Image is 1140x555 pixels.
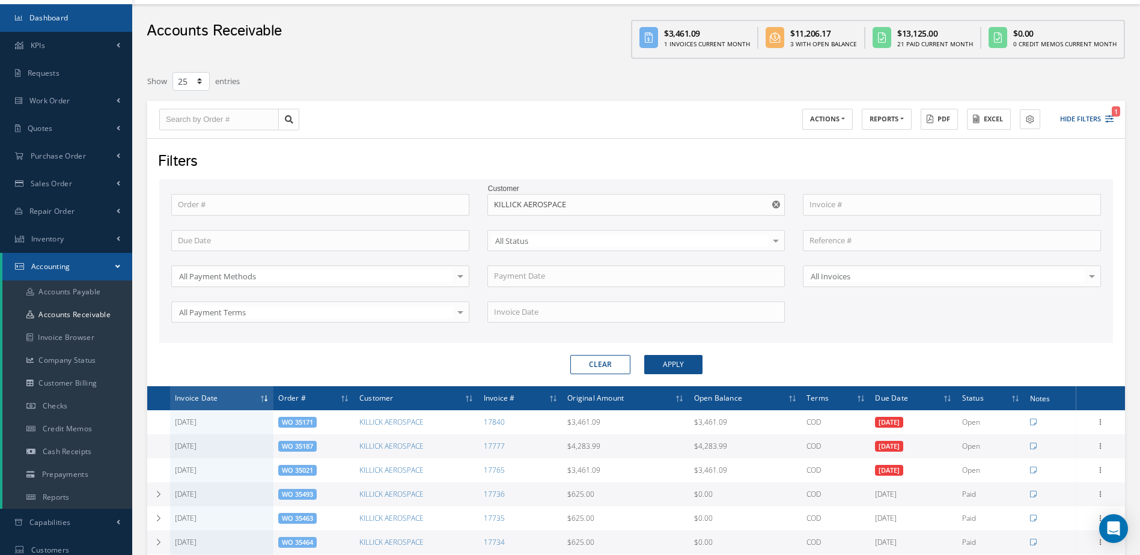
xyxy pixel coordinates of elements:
button: Clear [570,355,630,374]
a: KILLICK AEROSPACE [359,489,424,499]
span: [DATE] [875,441,903,452]
td: $0.00 [689,506,802,530]
td: Open [957,434,1025,458]
td: $0.00 [689,482,802,506]
span: [DATE] [875,513,897,523]
a: WO 35463 [282,514,313,523]
div: Open Intercom Messenger [1099,514,1128,543]
svg: Reset [772,201,780,208]
span: KPIs [31,40,45,50]
button: PDF [921,109,958,130]
a: 17734 [484,537,505,547]
a: KILLICK AEROSPACE [359,513,424,523]
span: Inventory [31,234,64,244]
span: Original Amount [567,392,624,403]
td: [DATE] [170,458,273,482]
span: Due Date [875,392,908,403]
button: Reset [770,194,785,216]
span: Checks [43,401,68,411]
div: 0 Credit Memos Current Month [1013,40,1117,49]
span: [DATE] [875,417,903,428]
td: [DATE] [170,482,273,506]
td: [DATE] [170,530,273,554]
td: $4,283.99 [689,434,802,458]
a: Company Status [2,349,132,372]
input: Invoice Date [487,302,785,323]
a: WO 35464 [282,538,313,547]
td: [DATE] [170,506,273,530]
input: Customer [487,194,785,216]
h2: Accounts Receivable [147,22,282,40]
td: $625.00 [562,482,689,506]
td: Open [957,458,1025,482]
a: WO 35171 [282,417,313,426]
button: REPORTS [862,109,912,130]
a: WO 35021 [282,466,313,475]
span: Customer [359,392,394,403]
button: Excel [967,109,1011,130]
input: Reference # [803,230,1101,252]
span: Dashboard [29,13,69,23]
label: entries [215,71,240,88]
a: WO 35493 [282,490,313,499]
label: Customer [488,183,785,194]
a: KILLICK AEROSPACE [359,537,424,547]
td: Paid [957,482,1025,506]
td: $3,461.09 [562,458,689,482]
div: Filters [149,151,1121,174]
a: Checks [2,395,132,417]
span: All Status [492,235,769,247]
span: Terms [806,392,829,403]
a: KILLICK AEROSPACE [359,441,424,451]
td: $625.00 [562,530,689,554]
span: [DATE] [875,537,897,547]
div: 1 Invoices Current Month [664,40,750,49]
span: Notes [1030,392,1050,404]
a: WO 35187 [282,441,313,450]
span: Purchase Order [31,151,86,161]
span: Customers [31,545,70,555]
div: $11,206.17 [790,27,857,40]
button: Hide Filters1 [1049,109,1114,129]
input: Invoice # [803,194,1101,216]
div: $13,125.00 [897,27,973,40]
span: Reports [43,492,70,502]
a: Invoice Browser [2,326,132,349]
button: Apply [644,355,703,374]
span: Quotes [28,123,53,133]
td: $4,283.99 [562,434,689,458]
div: $3,461.09 [664,27,750,40]
div: $0.00 [1013,27,1117,40]
span: 1 [1112,106,1120,117]
td: COD [802,506,870,530]
a: KILLICK AEROSPACE [359,465,424,475]
td: COD [802,410,870,434]
button: ACTIONS [802,109,853,130]
a: Accounting [2,253,132,281]
span: Invoice Date [175,392,218,403]
span: All Payment Methods [176,270,453,282]
td: $3,461.09 [689,410,802,434]
a: 17736 [484,489,505,499]
span: Open Balance [694,392,742,403]
a: Credit Memos [2,417,132,440]
a: 17777 [484,441,505,451]
td: Paid [957,530,1025,554]
td: Open [957,410,1025,434]
td: [DATE] [170,434,273,458]
input: Order # [171,194,469,216]
span: Prepayments [42,469,88,479]
span: All Payment Terms [176,306,453,318]
td: COD [802,434,870,458]
span: Credit Memos [43,423,93,434]
a: Accounts Receivable [2,303,132,326]
span: [DATE] [875,489,897,499]
input: Due Date [171,230,469,252]
td: $3,461.09 [689,458,802,482]
a: Reports [2,486,132,509]
input: Payment Date [487,265,785,287]
div: 3 With Open Balance [790,40,857,49]
span: Invoice # [484,392,515,403]
span: Repair Order [29,206,75,216]
span: Accounting [31,261,70,271]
